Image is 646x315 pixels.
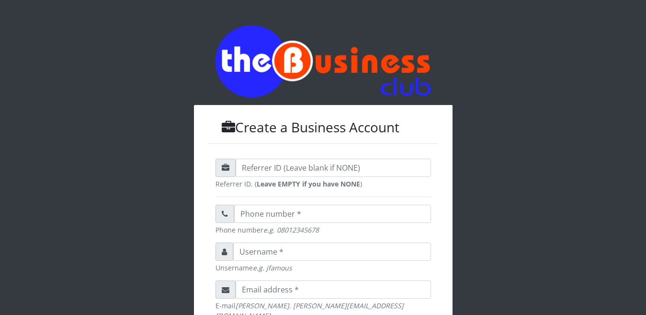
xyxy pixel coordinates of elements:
[236,280,431,299] input: Email address *
[263,225,319,234] em: e.g. 08012345678
[234,205,431,223] input: Phone number *
[215,263,431,273] small: Unsername
[257,179,360,188] strong: Leave EMPTY if you have NONE
[233,243,431,261] input: Username *
[208,119,438,136] h3: Create a Business Account
[253,263,292,272] em: e.g. jfamous
[215,225,431,235] small: Phone number
[236,159,431,177] input: Referrer ID (Leave blank if NONE)
[215,179,431,189] small: Referrer ID. ( )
